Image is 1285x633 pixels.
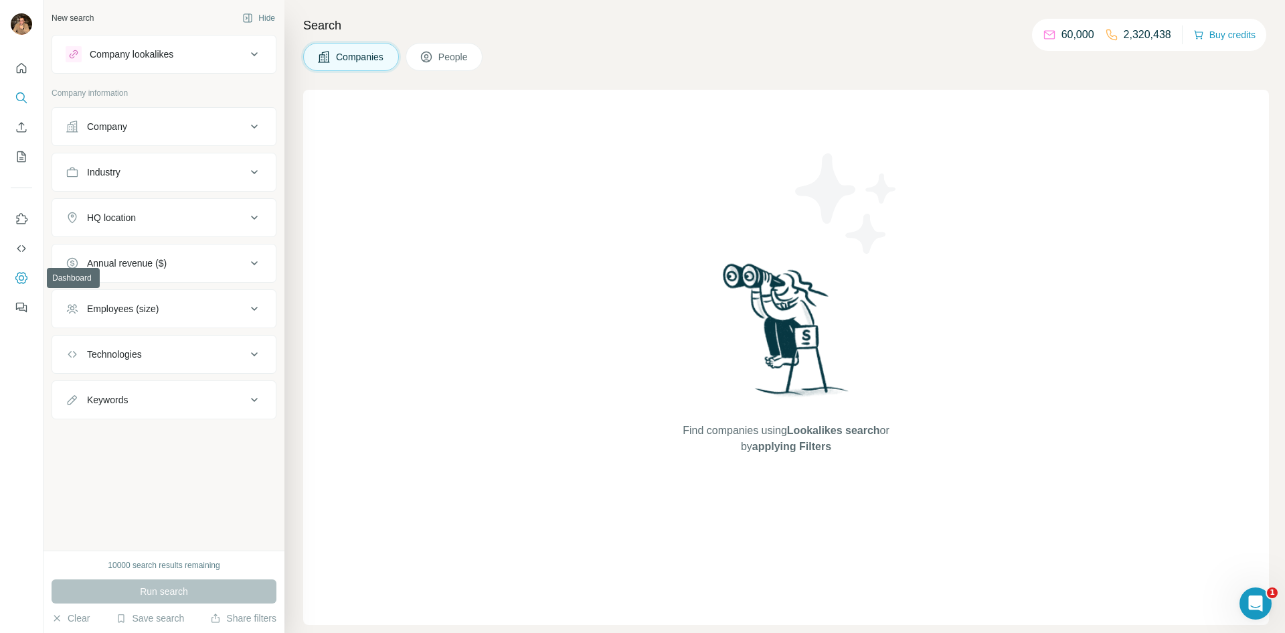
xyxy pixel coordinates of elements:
[87,257,167,270] div: Annual revenue ($)
[787,425,880,436] span: Lookalikes search
[1267,587,1278,598] span: 1
[11,86,32,110] button: Search
[717,260,856,409] img: Surfe Illustration - Woman searching with binoculars
[52,338,276,370] button: Technologies
[336,50,385,64] span: Companies
[1239,587,1272,620] iframe: Intercom live chat
[303,16,1269,35] h4: Search
[90,48,173,61] div: Company lookalikes
[233,8,284,28] button: Hide
[87,348,142,361] div: Technologies
[679,423,893,455] span: Find companies using or by
[52,247,276,279] button: Annual revenue ($)
[52,384,276,416] button: Keywords
[52,87,276,99] p: Company information
[87,120,127,133] div: Company
[11,13,32,35] img: Avatar
[87,211,136,224] div: HQ location
[1193,25,1256,44] button: Buy credits
[87,393,128,407] div: Keywords
[52,12,94,24] div: New search
[87,302,159,315] div: Employees (size)
[11,266,32,290] button: Dashboard
[11,115,32,139] button: Enrich CSV
[108,559,220,571] div: 10000 search results remaining
[87,165,120,179] div: Industry
[752,441,831,452] span: applying Filters
[11,295,32,320] button: Feedback
[11,56,32,80] button: Quick start
[438,50,469,64] span: People
[52,293,276,325] button: Employees (size)
[11,207,32,231] button: Use Surfe on LinkedIn
[52,202,276,234] button: HQ location
[52,111,276,143] button: Company
[786,143,907,264] img: Surfe Illustration - Stars
[52,156,276,188] button: Industry
[116,612,184,625] button: Save search
[1061,27,1094,43] p: 60,000
[52,612,90,625] button: Clear
[11,236,32,261] button: Use Surfe API
[11,145,32,169] button: My lists
[210,612,276,625] button: Share filters
[52,38,276,70] button: Company lookalikes
[1124,27,1171,43] p: 2,320,438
